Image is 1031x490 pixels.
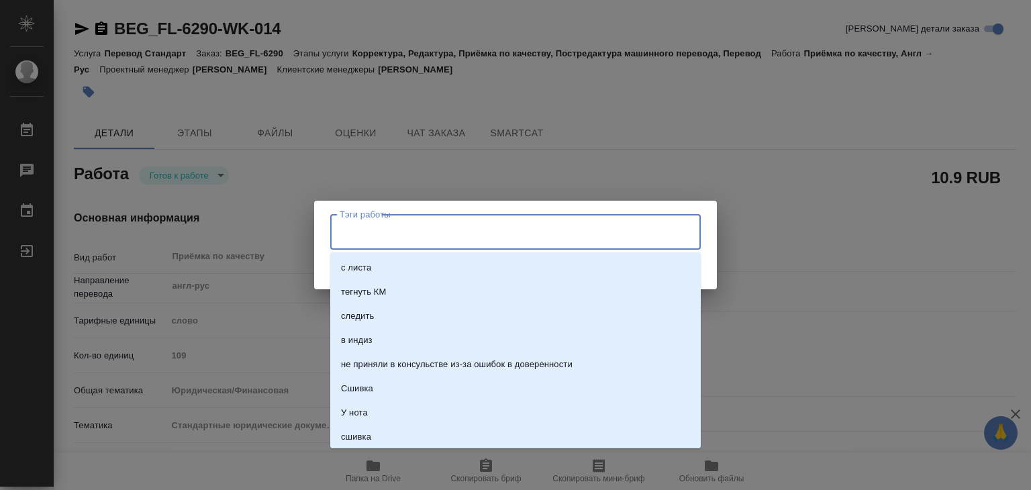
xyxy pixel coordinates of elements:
[341,430,371,444] p: сшивка
[341,261,371,275] p: с листа
[341,334,373,347] p: в индиз
[341,309,374,323] p: следить
[341,285,386,299] p: тегнуть КМ
[341,358,573,371] p: не приняли в консульстве из-за ошибок в доверенности
[341,406,368,420] p: У нота
[341,382,373,395] p: Сшивка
